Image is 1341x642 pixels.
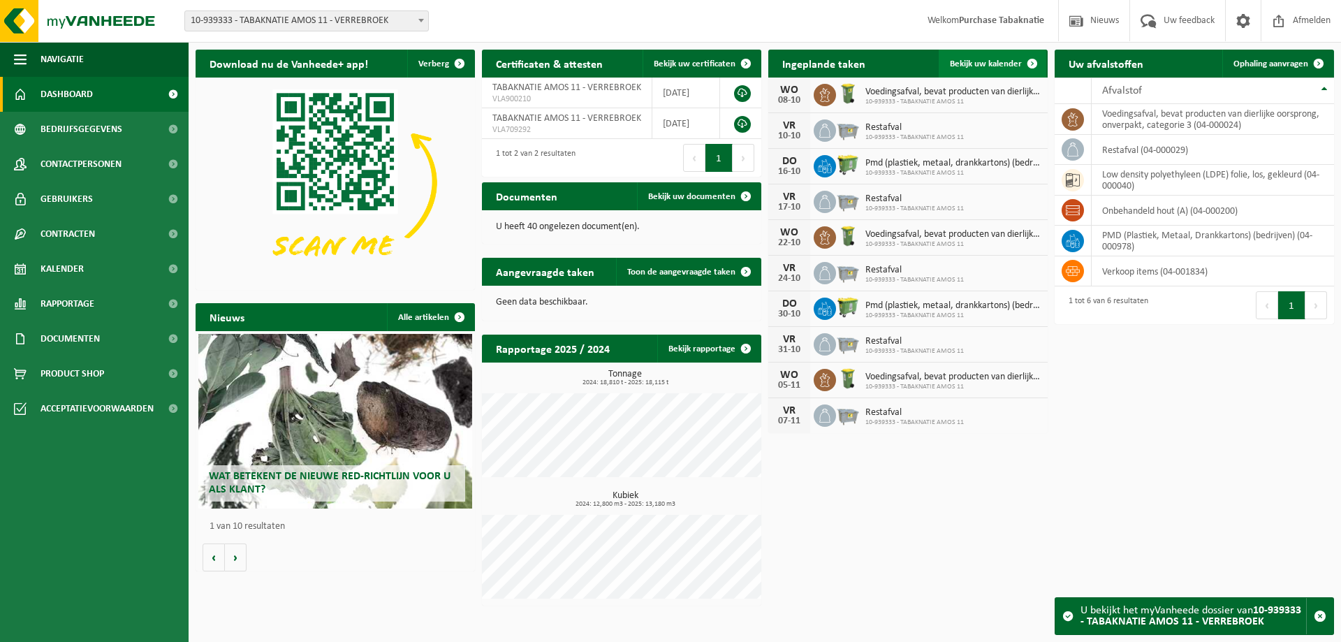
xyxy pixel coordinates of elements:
div: VR [775,120,803,131]
span: Restafval [865,265,964,276]
span: Restafval [865,336,964,347]
button: Volgende [225,543,247,571]
span: Rapportage [41,286,94,321]
td: PMD (Plastiek, Metaal, Drankkartons) (bedrijven) (04-000978) [1092,226,1334,256]
div: WO [775,370,803,381]
button: Next [733,144,754,172]
span: VLA900210 [492,94,641,105]
td: onbehandeld hout (A) (04-000200) [1092,196,1334,226]
span: VLA709292 [492,124,641,136]
div: VR [775,263,803,274]
span: Voedingsafval, bevat producten van dierlijke oorsprong, onverpakt, categorie 3 [865,372,1041,383]
span: Bedrijfsgegevens [41,112,122,147]
button: Verberg [407,50,474,78]
span: 10-939333 - TABAKNATIE AMOS 11 - VERREBROEK [185,11,428,31]
span: Documenten [41,321,100,356]
span: 10-939333 - TABAKNATIE AMOS 11 [865,169,1041,177]
span: Pmd (plastiek, metaal, drankkartons) (bedrijven) [865,158,1041,169]
div: U bekijkt het myVanheede dossier van [1080,598,1306,634]
div: 08-10 [775,96,803,105]
div: 07-11 [775,416,803,426]
div: 22-10 [775,238,803,248]
span: Ophaling aanvragen [1233,59,1308,68]
span: Voedingsafval, bevat producten van dierlijke oorsprong, onverpakt, categorie 3 [865,229,1041,240]
span: Voedingsafval, bevat producten van dierlijke oorsprong, onverpakt, categorie 3 [865,87,1041,98]
span: Toon de aangevraagde taken [627,268,735,277]
div: DO [775,156,803,167]
button: 1 [1278,291,1305,319]
td: low density polyethyleen (LDPE) folie, los, gekleurd (04-000040) [1092,165,1334,196]
img: WB-2500-GAL-GY-01 [836,331,860,355]
div: WO [775,85,803,96]
p: Geen data beschikbaar. [496,298,747,307]
h2: Rapportage 2025 / 2024 [482,335,624,362]
a: Bekijk rapportage [657,335,760,363]
span: 10-939333 - TABAKNATIE AMOS 11 [865,383,1041,391]
span: 10-939333 - TABAKNATIE AMOS 11 [865,418,964,427]
span: 10-939333 - TABAKNATIE AMOS 11 [865,276,964,284]
span: TABAKNATIE AMOS 11 - VERREBROEK [492,82,641,93]
span: Restafval [865,122,964,133]
span: Verberg [418,59,449,68]
strong: 10-939333 - TABAKNATIE AMOS 11 - VERREBROEK [1080,605,1301,627]
img: WB-0140-HPE-GN-50 [836,367,860,391]
h3: Tonnage [489,370,761,386]
span: TABAKNATIE AMOS 11 - VERREBROEK [492,113,641,124]
h2: Certificaten & attesten [482,50,617,77]
a: Bekijk uw certificaten [643,50,760,78]
img: Download de VHEPlus App [196,78,475,287]
a: Alle artikelen [387,303,474,331]
a: Ophaling aanvragen [1222,50,1333,78]
div: 31-10 [775,345,803,355]
span: Bekijk uw kalender [950,59,1022,68]
div: 1 tot 6 van 6 resultaten [1062,290,1148,321]
img: WB-2500-GAL-GY-01 [836,260,860,284]
span: Restafval [865,407,964,418]
h2: Download nu de Vanheede+ app! [196,50,382,77]
img: WB-0660-HPE-GN-50 [836,296,860,319]
span: 10-939333 - TABAKNATIE AMOS 11 [865,347,964,356]
a: Bekijk uw documenten [637,182,760,210]
span: 2024: 12,800 m3 - 2025: 13,180 m3 [489,501,761,508]
span: Bekijk uw certificaten [654,59,735,68]
span: 10-939333 - TABAKNATIE AMOS 11 [865,205,964,213]
span: Navigatie [41,42,84,77]
div: VR [775,405,803,416]
span: Acceptatievoorwaarden [41,391,154,426]
img: WB-2500-GAL-GY-01 [836,117,860,141]
a: Toon de aangevraagde taken [616,258,760,286]
span: 10-939333 - TABAKNATIE AMOS 11 [865,133,964,142]
span: Restafval [865,194,964,205]
img: WB-0140-HPE-GN-50 [836,224,860,248]
img: WB-0140-HPE-GN-50 [836,82,860,105]
div: DO [775,298,803,309]
h2: Uw afvalstoffen [1055,50,1157,77]
img: WB-2500-GAL-GY-01 [836,189,860,212]
div: 05-11 [775,381,803,391]
span: Pmd (plastiek, metaal, drankkartons) (bedrijven) [865,300,1041,312]
div: 24-10 [775,274,803,284]
div: VR [775,334,803,345]
span: Gebruikers [41,182,93,217]
button: Next [1305,291,1327,319]
td: voedingsafval, bevat producten van dierlijke oorsprong, onverpakt, categorie 3 (04-000024) [1092,104,1334,135]
div: 17-10 [775,203,803,212]
div: 1 tot 2 van 2 resultaten [489,143,576,173]
strong: Purchase Tabaknatie [959,15,1044,26]
span: Afvalstof [1102,85,1142,96]
td: [DATE] [652,108,720,139]
button: 1 [705,144,733,172]
a: Wat betekent de nieuwe RED-richtlijn voor u als klant? [198,334,472,509]
div: 10-10 [775,131,803,141]
button: Previous [683,144,705,172]
span: 10-939333 - TABAKNATIE AMOS 11 [865,240,1041,249]
img: WB-2500-GAL-GY-01 [836,402,860,426]
h2: Ingeplande taken [768,50,879,77]
h2: Aangevraagde taken [482,258,608,285]
div: VR [775,191,803,203]
span: Contactpersonen [41,147,122,182]
span: Bekijk uw documenten [648,192,735,201]
span: Contracten [41,217,95,251]
span: Dashboard [41,77,93,112]
span: 10-939333 - TABAKNATIE AMOS 11 - VERREBROEK [184,10,429,31]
